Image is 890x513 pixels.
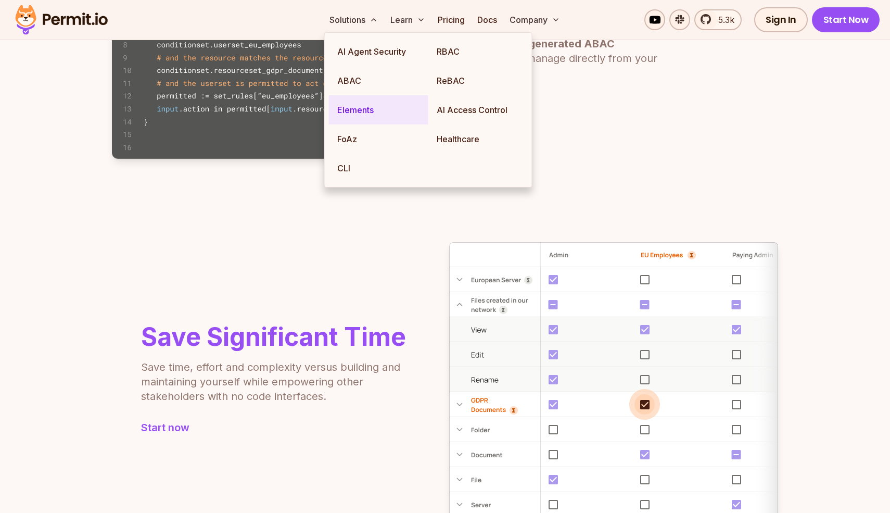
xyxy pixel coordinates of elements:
a: Pricing [434,9,469,30]
a: AI Access Control [428,95,528,124]
a: Start now [458,95,661,109]
a: Elements [329,95,428,124]
button: Solutions [325,9,382,30]
a: Start Now [812,7,880,32]
a: RBAC [428,37,528,66]
a: Docs [473,9,501,30]
a: ReBAC [428,66,528,95]
a: Healthcare [428,124,528,154]
p: Save time, effort and complexity versus building and maintaining yourself while empowering other ... [141,360,404,404]
a: AI Agent Security [329,37,428,66]
a: Sign In [754,7,808,32]
img: Permit logo [10,2,112,37]
button: Learn [386,9,429,30]
a: CLI [329,154,428,183]
a: FoAz [329,124,428,154]
button: Company [505,9,564,30]
p: Go beyond RBAC with very little effort through you can manage directly from your . [458,22,661,80]
a: Start now [141,420,406,435]
a: 5.3k [694,9,742,30]
span: 5.3k [712,14,734,26]
a: ABAC [329,66,428,95]
h2: Save Significant Time [141,324,406,349]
